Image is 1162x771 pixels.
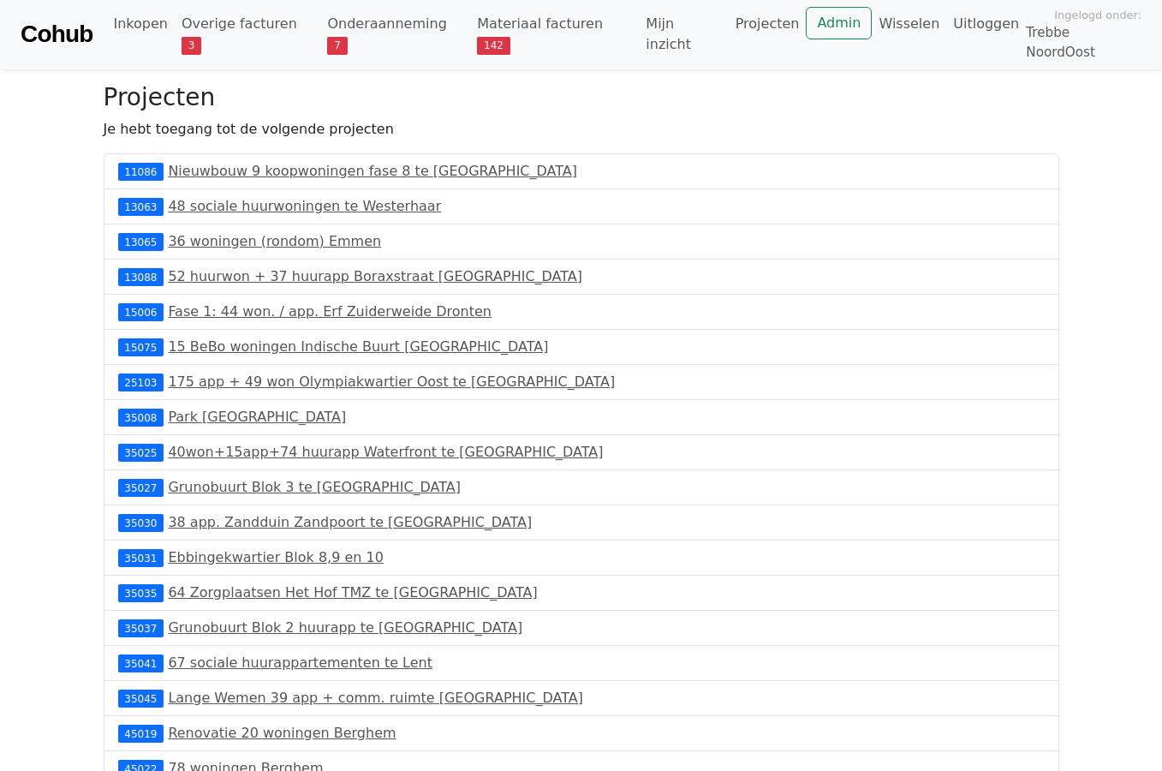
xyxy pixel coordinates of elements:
span: Trebbe NoordOost [1026,23,1141,63]
a: Mijn inzicht [639,7,728,62]
a: 48 sociale huurwoningen te Westerhaar [168,198,441,214]
div: 11086 [118,163,164,180]
a: Fase 1: 44 won. / app. Erf Zuiderweide Dronten [168,303,492,320]
a: Renovatie 20 woningen Berghem [168,725,396,741]
div: 35025 [118,444,164,461]
a: Park [GEOGRAPHIC_DATA] [168,409,346,425]
a: 15 BeBo woningen Indische Buurt [GEOGRAPHIC_DATA] [168,338,548,355]
a: Materiaal facturen142 [470,7,639,62]
div: 13065 [118,233,164,250]
div: 35008 [118,409,164,426]
a: Uitloggen [946,7,1026,41]
div: 13088 [118,268,164,285]
div: 35037 [118,619,164,637]
a: Grunobuurt Blok 2 huurapp te [GEOGRAPHIC_DATA] [168,619,522,636]
span: Ingelogd onder: [1054,7,1141,23]
span: 7 [327,37,347,54]
a: Cohub [21,14,92,55]
p: Je hebt toegang tot de volgende projecten [104,119,1059,140]
a: 64 Zorgplaatsen Het Hof TMZ te [GEOGRAPHIC_DATA] [168,584,537,601]
div: 13063 [118,198,164,215]
div: 35045 [118,690,164,707]
a: 38 app. Zandduin Zandpoort te [GEOGRAPHIC_DATA] [168,514,532,530]
span: 3 [182,37,201,54]
h3: Projecten [104,83,1059,112]
a: Admin [806,7,872,39]
a: Wisselen [872,7,946,41]
a: Onderaanneming7 [320,7,470,62]
div: 45019 [118,725,164,742]
a: Grunobuurt Blok 3 te [GEOGRAPHIC_DATA] [168,479,461,495]
div: 25103 [118,374,164,391]
a: 40won+15app+74 huurapp Waterfront te [GEOGRAPHIC_DATA] [168,444,603,460]
a: Inkopen [106,7,174,41]
div: 35027 [118,479,164,496]
a: 67 sociale huurappartementen te Lent [168,654,432,671]
a: Lange Wemen 39 app + comm. ruimte [GEOGRAPHIC_DATA] [168,690,583,706]
div: 35041 [118,654,164,672]
a: Ebbingekwartier Blok 8,9 en 10 [168,549,384,565]
a: Nieuwbouw 9 koopwoningen fase 8 te [GEOGRAPHIC_DATA] [168,163,577,179]
div: 15006 [118,303,164,320]
div: 35030 [118,514,164,531]
div: 15075 [118,338,164,356]
a: 175 app + 49 won Olympiakwartier Oost te [GEOGRAPHIC_DATA] [168,374,615,390]
a: 52 huurwon + 37 huurapp Boraxstraat [GEOGRAPHIC_DATA] [168,268,582,284]
a: Projecten [729,7,807,41]
a: 36 woningen (rondom) Emmen [168,233,381,249]
span: 142 [477,37,510,54]
div: 35031 [118,549,164,566]
div: 35035 [118,584,164,601]
a: Overige facturen3 [175,7,320,62]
